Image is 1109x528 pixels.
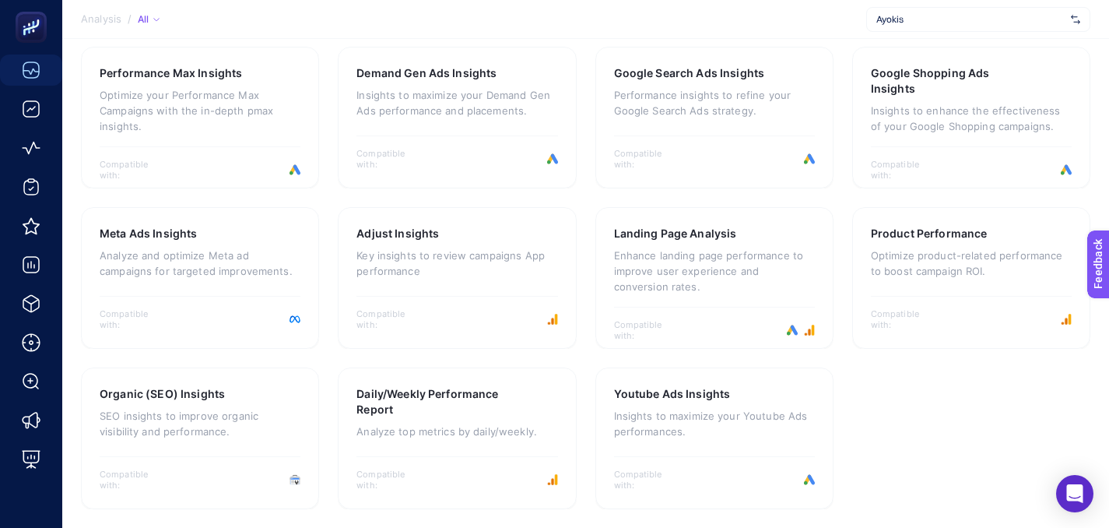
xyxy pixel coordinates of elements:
[871,65,1023,97] h3: Google Shopping Ads Insights
[138,13,160,26] div: All
[614,87,815,118] p: Performance insights to refine your Google Search Ads strategy.
[356,248,557,279] p: Key insights to review campaigns App performance
[595,207,834,349] a: Landing Page AnalysisEnhance landing page performance to improve user experience and conversion r...
[356,386,510,417] h3: Daily/Weekly Performance Report
[871,226,988,241] h3: Product Performance
[100,386,225,402] h3: Organic (SEO) Insights
[338,47,576,188] a: Demand Gen Ads InsightsInsights to maximize your Demand Gen Ads performance and placements.Compat...
[852,47,1090,188] a: Google Shopping Ads InsightsInsights to enhance the effectiveness of your Google Shopping campaig...
[356,148,426,170] span: Compatible with:
[614,319,684,341] span: Compatible with:
[595,368,834,509] a: Youtube Ads InsightsInsights to maximize your Youtube Ads performances.Compatible with:
[81,13,121,26] span: Analysis
[100,248,300,279] p: Analyze and optimize Meta ad campaigns for targeted improvements.
[338,368,576,509] a: Daily/Weekly Performance ReportAnalyze top metrics by daily/weekly.Compatible with:
[81,47,319,188] a: Performance Max InsightsOptimize your Performance Max Campaigns with the in-depth pmax insights.C...
[1071,12,1080,27] img: svg%3e
[595,47,834,188] a: Google Search Ads InsightsPerformance insights to refine your Google Search Ads strategy.Compatib...
[614,226,737,241] h3: Landing Page Analysis
[9,5,59,17] span: Feedback
[100,226,197,241] h3: Meta Ads Insights
[356,87,557,118] p: Insights to maximize your Demand Gen Ads performance and placements.
[100,159,170,181] span: Compatible with:
[100,408,300,439] p: SEO insights to improve organic visibility and performance.
[871,248,1072,279] p: Optimize product-related performance to boost campaign ROI.
[356,308,426,330] span: Compatible with:
[128,12,132,25] span: /
[100,87,300,134] p: Optimize your Performance Max Campaigns with the in-depth pmax insights.
[614,148,684,170] span: Compatible with:
[100,308,170,330] span: Compatible with:
[614,65,765,81] h3: Google Search Ads Insights
[338,207,576,349] a: Adjust InsightsKey insights to review campaigns App performanceCompatible with:
[871,308,941,330] span: Compatible with:
[1056,475,1093,512] div: Open Intercom Messenger
[81,207,319,349] a: Meta Ads InsightsAnalyze and optimize Meta ad campaigns for targeted improvements.Compatible with:
[614,469,684,491] span: Compatible with:
[876,13,1065,26] span: Ayokis
[356,65,497,81] h3: Demand Gen Ads Insights
[614,386,731,402] h3: Youtube Ads Insights
[852,207,1090,349] a: Product PerformanceOptimize product-related performance to boost campaign ROI.Compatible with:
[356,226,439,241] h3: Adjust Insights
[614,248,815,294] p: Enhance landing page performance to improve user experience and conversion rates.
[100,65,242,81] h3: Performance Max Insights
[356,424,557,439] p: Analyze top metrics by daily/weekly.
[871,159,941,181] span: Compatible with:
[871,103,1072,134] p: Insights to enhance the effectiveness of your Google Shopping campaigns.
[100,469,170,491] span: Compatible with:
[81,368,319,509] a: Organic (SEO) InsightsSEO insights to improve organic visibility and performance.Compatible with:
[356,469,426,491] span: Compatible with:
[614,408,815,439] p: Insights to maximize your Youtube Ads performances.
